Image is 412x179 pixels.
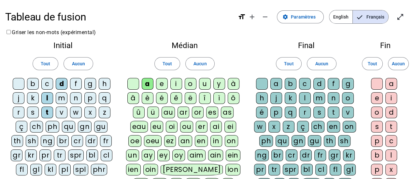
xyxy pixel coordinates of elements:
[261,13,269,21] mat-icon: remove
[164,135,176,147] div: ez
[86,149,98,161] div: bl
[270,107,282,118] div: p
[172,149,185,161] div: oy
[394,10,407,23] button: Entrer en plein écran
[11,149,22,161] div: gr
[161,164,223,175] div: [PERSON_NAME]
[311,121,324,133] div: ch
[16,164,28,175] div: fl
[285,92,296,104] div: k
[41,135,54,147] div: ng
[70,107,82,118] div: w
[268,121,280,133] div: x
[371,107,383,118] div: o
[126,42,243,49] h2: Médian
[5,29,96,35] label: Griser les non-mots (expérimental)
[156,78,168,90] div: e
[126,149,139,161] div: un
[84,107,96,118] div: x
[371,135,383,147] div: p
[256,92,268,104] div: h
[45,164,56,175] div: kl
[344,164,356,175] div: gl
[369,42,402,49] h2: Fin
[71,135,83,147] div: cr
[162,107,175,118] div: au
[57,135,69,147] div: br
[268,164,280,175] div: tr
[228,92,239,104] div: ô
[327,121,340,133] div: en
[330,164,341,175] div: fl
[392,60,405,68] span: Aucun
[328,78,339,90] div: f
[371,121,383,133] div: s
[199,78,211,90] div: u
[385,121,397,133] div: t
[254,42,359,49] h2: Final
[284,60,293,68] span: Tout
[396,13,404,21] mat-icon: open_in_full
[192,107,204,118] div: or
[276,135,289,147] div: qu
[315,164,327,175] div: cl
[254,121,266,133] div: w
[299,78,311,90] div: c
[154,57,180,70] button: Tout
[33,57,58,70] button: Tout
[78,121,92,133] div: gn
[270,92,282,104] div: j
[367,60,377,68] span: Tout
[41,78,53,90] div: c
[99,78,110,90] div: h
[142,149,155,161] div: ay
[353,10,388,23] span: Français
[59,164,71,175] div: pl
[84,92,96,104] div: p
[180,121,193,133] div: ou
[329,10,352,23] span: English
[70,78,82,90] div: f
[133,107,145,118] div: û
[285,78,296,90] div: b
[73,164,88,175] div: spl
[27,78,39,90] div: b
[99,92,110,104] div: q
[308,135,321,147] div: gu
[185,78,196,90] div: o
[299,107,311,118] div: r
[238,13,246,21] mat-icon: format_size
[126,164,141,175] div: ien
[313,92,325,104] div: m
[208,149,223,161] div: ain
[254,164,266,175] div: pr
[362,57,383,70] button: Tout
[255,149,269,161] div: ng
[342,107,354,118] div: v
[314,149,326,161] div: fr
[291,135,305,147] div: gn
[30,164,42,175] div: gl
[385,135,397,147] div: c
[84,78,96,90] div: g
[342,92,354,104] div: o
[127,92,139,104] div: â
[193,60,206,68] span: Aucun
[56,78,67,90] div: d
[307,57,336,70] button: Aucun
[68,149,84,161] div: spr
[170,92,182,104] div: ê
[225,135,238,147] div: on
[10,42,115,49] h2: Initial
[72,60,85,68] span: Aucun
[283,164,298,175] div: spr
[157,149,170,161] div: ey
[30,121,43,133] div: ch
[11,135,23,147] div: th
[70,92,82,104] div: n
[16,121,27,133] div: ç
[210,135,222,147] div: in
[371,164,383,175] div: p
[286,149,297,161] div: cr
[328,92,339,104] div: n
